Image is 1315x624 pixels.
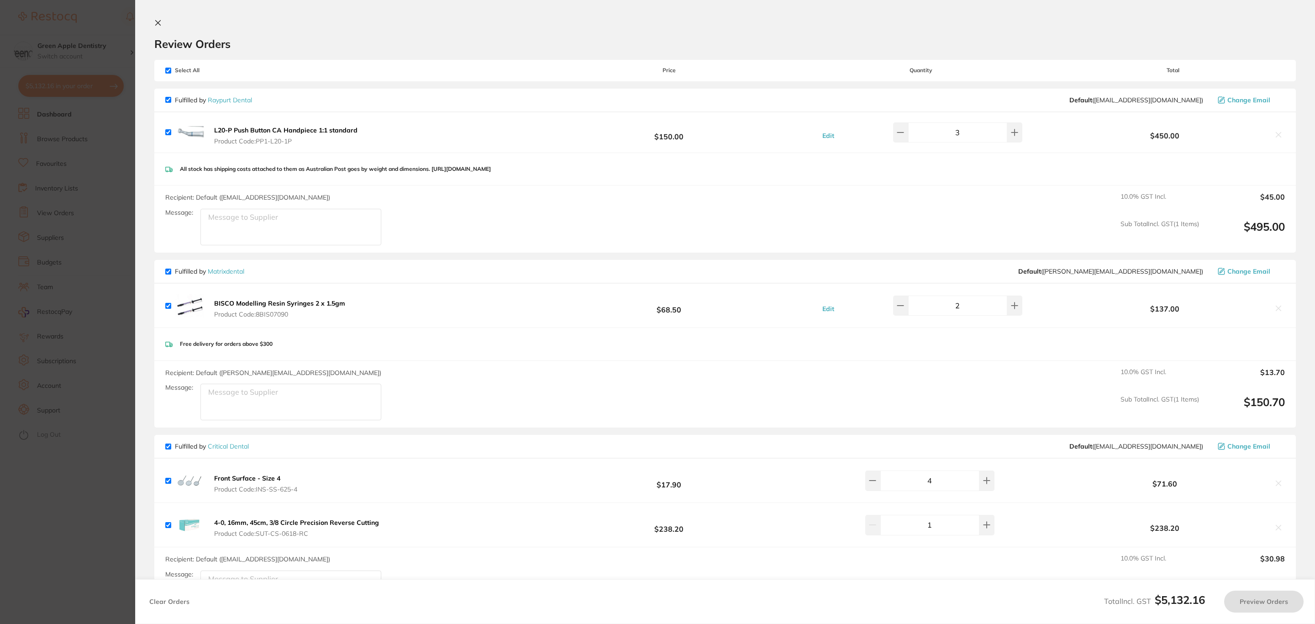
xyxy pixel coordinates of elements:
b: Default [1069,442,1092,450]
p: Fulfilled by [175,443,249,450]
span: 10.0 % GST Incl. [1120,555,1199,575]
label: Message: [165,209,193,217]
span: Product Code: SUT-CS-0618-RC [214,530,379,537]
b: $238.20 [1061,524,1268,532]
img: eHpzdHFidA [175,510,204,539]
span: Quantity [781,67,1061,74]
span: Select All [165,67,257,74]
span: Change Email [1227,268,1270,275]
span: peter@matrixdental.com.au [1018,268,1203,275]
img: NDZnMGM3Mw [175,466,204,495]
span: Change Email [1227,96,1270,104]
h2: Review Orders [154,37,1296,51]
b: $5,132.16 [1155,593,1205,607]
b: BISCO Modelling Resin Syringes 2 x 1.5gm [214,299,345,307]
b: 4-0, 16mm, 45cm, 3/8 Circle Precision Reverse Cutting [214,518,379,527]
output: $13.70 [1206,368,1285,388]
a: Matrixdental [208,267,244,275]
span: Recipient: Default ( [PERSON_NAME][EMAIL_ADDRESS][DOMAIN_NAME] ) [165,369,381,377]
b: $71.60 [1061,480,1268,488]
button: Front Surface - Size 4 Product Code:INS-SS-625-4 [211,474,300,493]
label: Message: [165,384,193,391]
b: Default [1069,96,1092,104]
span: Recipient: Default ( [EMAIL_ADDRESS][DOMAIN_NAME] ) [165,193,330,201]
b: $137.00 [1061,305,1268,313]
b: $450.00 [1061,132,1268,140]
p: All stock has shipping costs attached to them as Australian Post goes by weight and dimensions. [... [180,166,491,172]
span: Product Code: PP1-L20-1P [214,137,358,145]
a: Raypurt Dental [208,96,252,104]
button: Change Email [1215,267,1285,275]
span: Product Code: 8BIS07090 [214,311,345,318]
span: Product Code: INS-SS-625-4 [214,486,297,493]
span: 10.0 % GST Incl. [1120,193,1199,213]
button: Change Email [1215,442,1285,450]
button: 4-0, 16mm, 45cm, 3/8 Circle Precision Reverse Cutting Product Code:SUT-CS-0618-RC [211,518,382,538]
label: Message: [165,571,193,578]
button: Edit [820,305,837,313]
output: $30.98 [1206,555,1285,575]
span: Recipient: Default ( [EMAIL_ADDRESS][DOMAIN_NAME] ) [165,555,330,563]
p: Fulfilled by [175,96,252,104]
button: L20-P Push Button CA Handpiece 1:1 standard Product Code:PP1-L20-1P [211,126,360,145]
p: Free delivery for orders above $300 [180,341,273,347]
a: Critical Dental [208,442,249,450]
output: $495.00 [1206,220,1285,245]
button: Change Email [1215,96,1285,104]
output: $150.70 [1206,396,1285,421]
b: $68.50 [557,297,781,314]
b: Default [1018,267,1041,275]
span: orders@experteeth.com.au [1069,96,1203,104]
b: Front Surface - Size 4 [214,474,280,482]
p: Fulfilled by [175,268,244,275]
b: L20-P Push Button CA Handpiece 1:1 standard [214,126,358,134]
span: Total [1061,67,1285,74]
button: BISCO Modelling Resin Syringes 2 x 1.5gm Product Code:8BIS07090 [211,299,348,318]
span: Sub Total Incl. GST ( 1 Items) [1120,220,1199,245]
b: $238.20 [557,517,781,534]
span: Price [557,67,781,74]
span: 10.0 % GST Incl. [1120,368,1199,388]
span: info@criticaldental.com.au [1069,443,1203,450]
b: $150.00 [557,124,781,141]
button: Clear Orders [147,591,192,613]
output: $45.00 [1206,193,1285,213]
span: Sub Total Incl. GST ( 1 Items) [1120,396,1199,421]
button: Edit [820,132,837,140]
span: Total Incl. GST [1104,597,1205,606]
b: $17.90 [557,472,781,489]
span: Change Email [1227,443,1270,450]
button: Preview Orders [1224,591,1304,613]
img: c2NxNXlkbQ [175,291,204,320]
img: MWY0OGtqbA [175,126,204,139]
